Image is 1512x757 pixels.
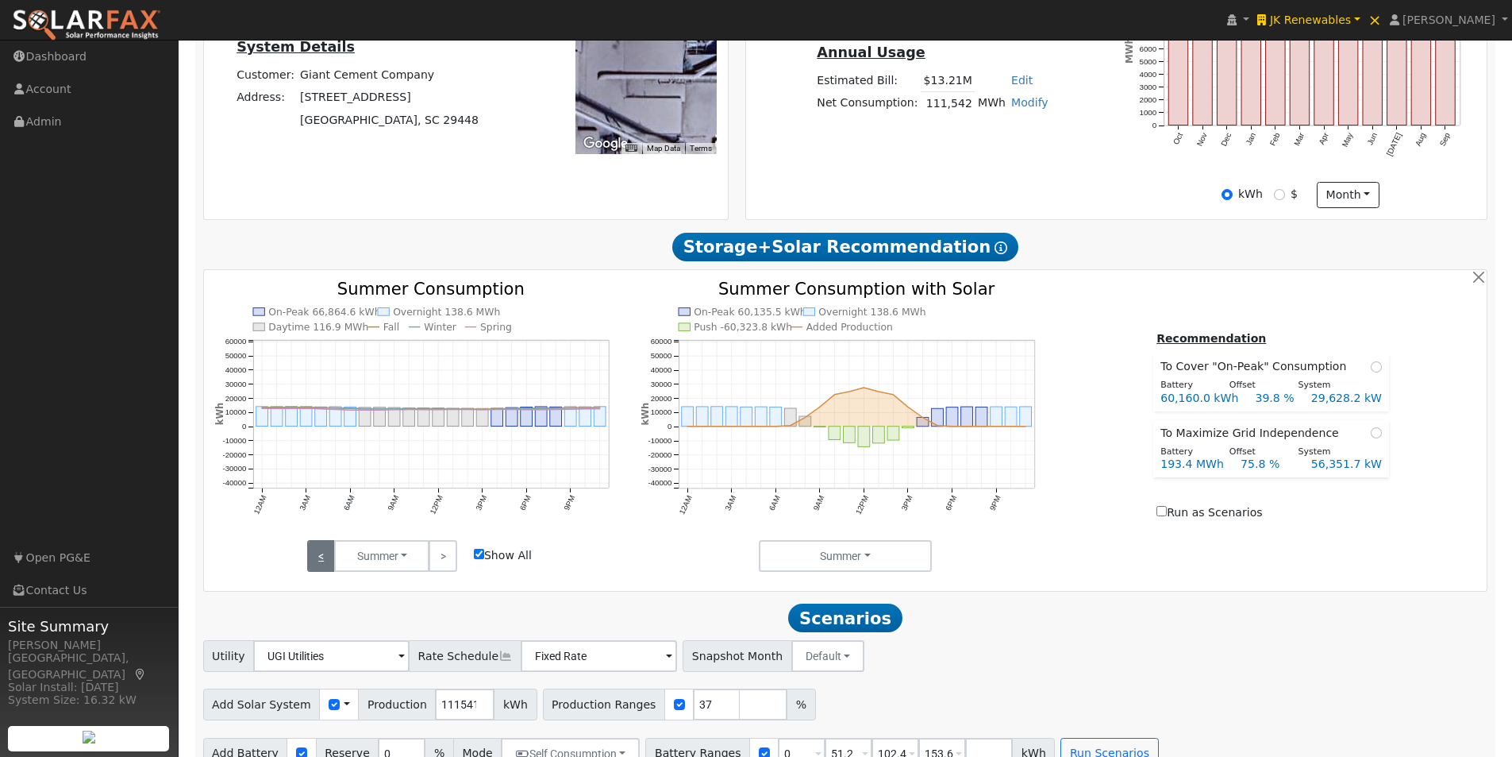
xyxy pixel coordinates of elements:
td: Address: [234,87,298,109]
text: On-Peak 66,864.6 kWh [268,307,380,318]
text: 1000 [1140,109,1157,118]
text: 12PM [428,494,444,516]
rect: onclick="" [873,427,885,443]
circle: onclick="" [730,425,733,428]
text: 6AM [768,494,782,512]
text: 12AM [252,494,268,516]
input: $ [1274,189,1285,200]
span: Add Solar System [203,689,321,720]
td: [GEOGRAPHIC_DATA], SC 29448 [298,109,482,131]
div: 60,160.0 kWh [1152,390,1247,407]
a: < [307,540,335,572]
span: Snapshot Month [683,640,792,672]
circle: onclick="" [833,393,837,396]
td: Estimated Bill: [814,69,921,92]
rect: onclick="" [403,408,415,427]
rect: onclick="" [314,407,326,426]
span: Rate Schedule [409,640,521,672]
td: MWh [975,92,1008,115]
text: 6PM [944,494,958,512]
text: Push -60,323.8 kWh [694,322,792,333]
rect: onclick="" [682,407,694,427]
rect: onclick="" [887,427,899,440]
text: 3000 [1140,83,1157,91]
span: Production [358,689,436,720]
rect: onclick="" [814,427,826,427]
text: 60000 [225,337,246,346]
text: Summer Consumption with Solar [718,279,995,299]
rect: onclick="" [271,407,283,427]
button: Map Data [647,143,680,154]
text: Overnight 138.6 MWh [393,307,500,318]
text: 40000 [651,365,672,374]
div: [PERSON_NAME] [8,637,170,654]
circle: onclick="" [789,424,792,427]
label: Run as Scenarios [1156,504,1262,521]
rect: onclick="" [359,407,371,427]
div: Offset [1221,379,1290,392]
div: System Size: 16.32 kW [8,692,170,709]
text: 3AM [723,494,737,512]
input: Select a Rate Schedule [521,640,677,672]
text: 12PM [854,494,871,516]
rect: onclick="" [285,407,297,427]
text: 9AM [811,494,825,512]
label: $ [1291,186,1298,203]
i: Show Help [995,241,1007,254]
div: Solar Install: [DATE] [8,679,170,696]
input: Select a Utility [253,640,410,672]
rect: onclick="" [1266,26,1285,126]
text: Spring [480,322,512,333]
rect: onclick="" [1411,14,1430,126]
rect: onclick="" [521,407,533,427]
rect: onclick="" [1193,5,1212,126]
circle: onclick="" [863,386,866,389]
circle: onclick="" [1024,425,1027,428]
text: 50000 [651,351,672,360]
rect: onclick="" [785,408,797,427]
rect: onclick="" [564,407,576,427]
circle: onclick="" [686,425,689,428]
button: Summer [334,540,429,572]
text: Added Production [806,322,893,333]
rect: onclick="" [961,407,973,427]
rect: onclick="" [594,407,606,427]
text: 10000 [225,407,246,416]
rect: onclick="" [1218,5,1237,126]
text: Daytime 116.9 MWh [268,322,368,333]
a: Modify [1011,96,1048,109]
text: 3PM [900,494,914,512]
text: -40000 [222,478,246,487]
circle: onclick="" [906,405,910,408]
text: -20000 [648,450,672,459]
text: [DATE] [1385,131,1403,157]
rect: onclick="" [991,407,1002,427]
text: Fall [383,322,399,333]
rect: onclick="" [506,407,517,426]
button: month [1317,182,1379,209]
circle: onclick="" [921,416,925,419]
rect: onclick="" [975,407,987,426]
circle: onclick="" [760,425,763,428]
circle: onclick="" [775,425,778,428]
img: SolarFax [12,9,161,42]
text: 0 [668,422,671,431]
rect: onclick="" [447,408,459,427]
span: Production Ranges [543,689,665,720]
circle: onclick="" [980,425,983,428]
rect: onclick="" [417,408,429,427]
rect: onclick="" [300,407,312,427]
a: > [429,540,456,572]
text: Oct [1172,131,1185,146]
text: Dec [1219,132,1233,149]
input: Show All [474,549,484,559]
text: 3AM [298,494,312,512]
rect: onclick="" [462,408,474,427]
span: Storage+Solar Recommendation [672,233,1018,261]
rect: onclick="" [491,408,503,427]
rect: onclick="" [256,407,267,427]
text: 10000 [651,407,672,416]
text: -10000 [648,436,672,445]
span: kWh [494,689,537,720]
span: Utility [203,640,255,672]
